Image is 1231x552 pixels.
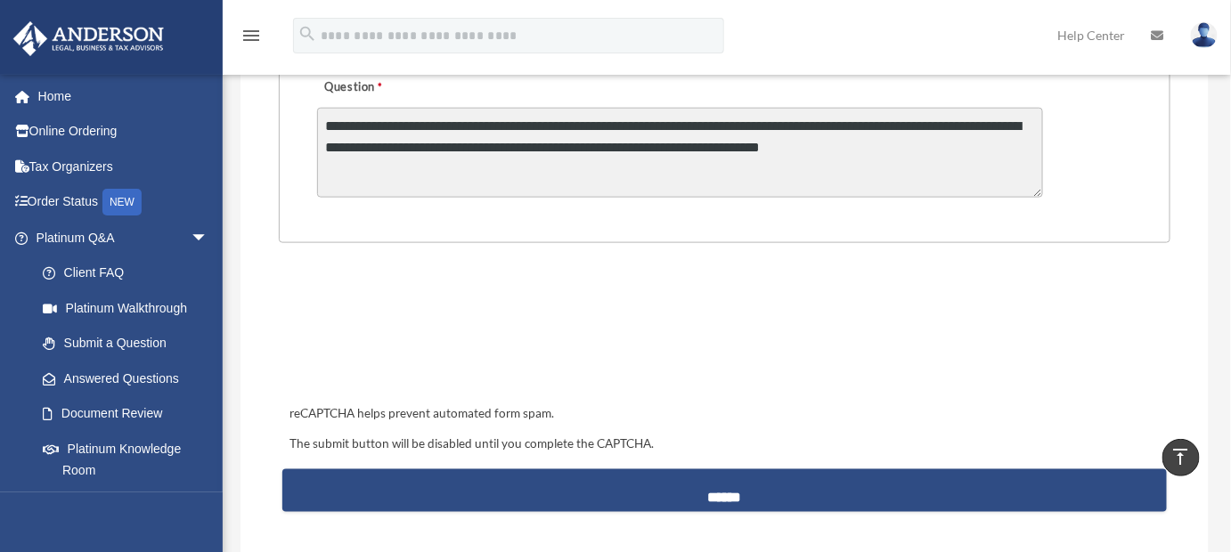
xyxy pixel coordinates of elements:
a: Client FAQ [25,256,235,291]
div: reCAPTCHA helps prevent automated form spam. [282,403,1166,425]
i: search [298,24,317,44]
iframe: reCAPTCHA [284,298,555,368]
a: Platinum Walkthrough [25,290,235,326]
a: Order StatusNEW [12,184,235,221]
a: Submit a Question [25,326,226,361]
div: NEW [102,189,142,215]
a: vertical_align_top [1162,439,1200,476]
a: Platinum Q&Aarrow_drop_down [12,220,235,256]
span: arrow_drop_down [191,220,226,256]
a: menu [240,31,262,46]
a: Document Review [25,396,235,432]
img: User Pic [1191,22,1218,48]
a: Tax Organizers [12,149,235,184]
label: Question [317,75,455,100]
div: The submit button will be disabled until you complete the CAPTCHA. [282,434,1166,455]
a: Online Ordering [12,114,235,150]
a: Tax & Bookkeeping Packages [25,488,235,545]
a: Home [12,78,235,114]
a: Platinum Knowledge Room [25,431,235,488]
a: Answered Questions [25,361,235,396]
img: Anderson Advisors Platinum Portal [8,21,169,56]
i: menu [240,25,262,46]
i: vertical_align_top [1170,446,1192,467]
